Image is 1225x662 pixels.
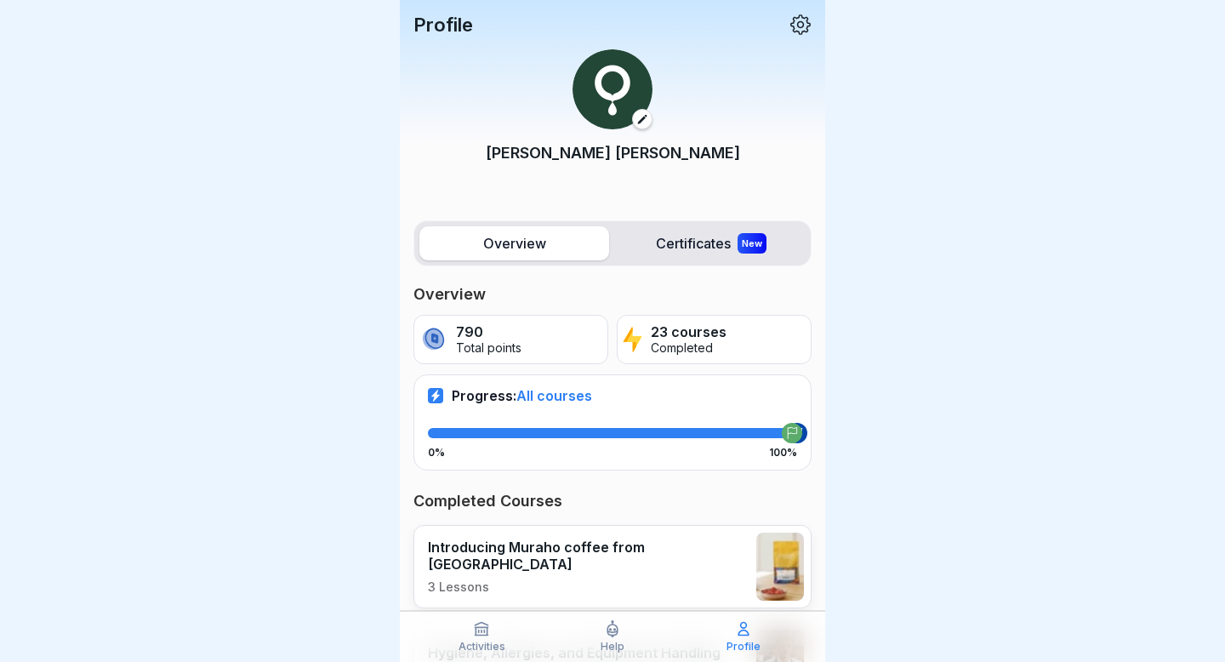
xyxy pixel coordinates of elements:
[419,226,609,260] label: Overview
[428,539,748,573] p: Introducing Muraho coffee from [GEOGRAPHIC_DATA]
[769,447,797,459] p: 100%
[726,641,761,653] p: Profile
[452,387,592,404] p: Progress:
[456,341,521,356] p: Total points
[616,226,806,260] label: Certificates
[756,533,804,601] img: jz8h0sxk123h63ax8hmksljd.png
[428,579,748,595] p: 3 Lessons
[573,49,652,129] img: w8ckb49isjqmp9e19xztpdfx.png
[413,491,812,511] p: Completed Courses
[651,341,726,356] p: Completed
[516,387,592,404] span: All courses
[428,447,445,459] p: 0%
[623,325,642,354] img: lightning.svg
[738,233,766,254] div: New
[601,641,624,653] p: Help
[413,284,812,305] p: Overview
[651,324,726,340] p: 23 courses
[419,325,447,354] img: coin.svg
[486,141,740,164] p: [PERSON_NAME] [PERSON_NAME]
[456,324,521,340] p: 790
[413,14,473,36] p: Profile
[413,525,812,608] a: Introducing Muraho coffee from [GEOGRAPHIC_DATA]3 Lessons
[459,641,505,653] p: Activities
